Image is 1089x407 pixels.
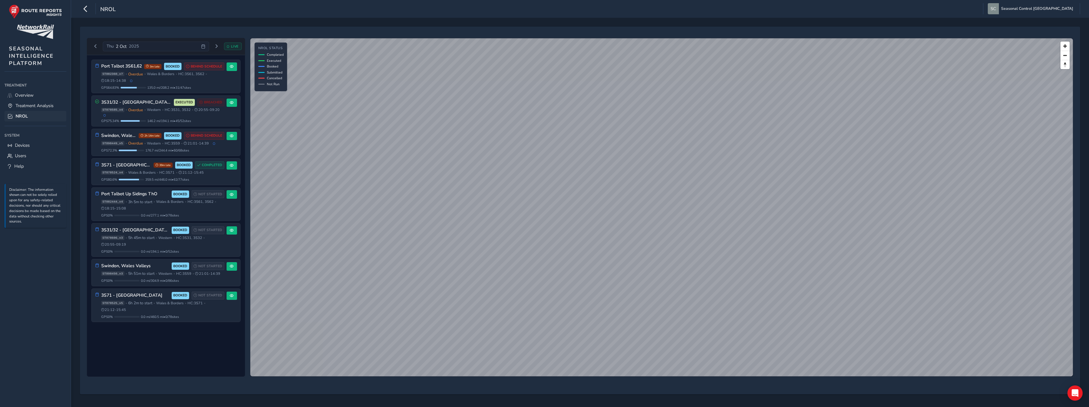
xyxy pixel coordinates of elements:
span: • [193,272,194,275]
span: HC: 3S31, 3S32 [176,236,202,240]
span: 21:12 - 15:45 [101,307,126,312]
span: • [126,301,127,305]
span: Overdue [128,141,143,146]
span: BOOKED [173,228,187,233]
span: 359.5 mi / 446.0 mi • 62 / 77 sites [145,177,189,182]
span: 18:15 - 15:08 [101,206,126,211]
h3: Port Talbot 3S61,62 [101,64,142,69]
span: 0.0 mi / 460.5 mi • 0 / 78 sites [141,314,179,319]
span: Overdue [128,107,143,113]
span: LIVE [231,44,239,49]
span: Western [158,271,172,276]
span: GPS 0 % [101,213,113,218]
div: Treatment [4,81,66,90]
span: • [203,236,205,240]
span: 2h 14m late [139,133,162,138]
span: ST878524_v4 [101,171,124,175]
span: ST882444_v4 [101,200,124,204]
span: • [192,108,193,112]
a: Users [4,151,66,161]
span: Overview [15,92,34,98]
span: SEASONAL INTELLIGENCE PLATFORM [9,45,54,67]
h3: Swindon, Wales Valleys [101,263,169,269]
span: ST878606_v3 [101,236,124,240]
span: Western [147,141,161,146]
img: rr logo [9,4,62,19]
span: Executed [267,58,281,63]
span: • [126,272,127,275]
span: BOOKED [166,133,180,138]
span: 5h 45m to start [128,235,155,240]
span: • [204,301,205,305]
span: GPS 80.6 % [101,177,117,182]
span: Overdue [128,72,143,77]
span: HC: 3S71 [159,170,175,175]
span: ST878525_v5 [101,301,124,305]
span: HC: 3S61, 3S62 [178,72,204,76]
p: Disclaimer: The information shown can not be solely relied upon for any safety-related decisions,... [9,187,63,225]
span: BOOKED [177,163,191,168]
img: customer logo [17,25,54,39]
a: NROL [4,111,66,121]
span: 135.0 mi / 208.2 mi • 31 / 47 sites [147,85,191,90]
span: • [154,301,155,305]
h3: 3S31/32 - [GEOGRAPHIC_DATA], [GEOGRAPHIC_DATA] [GEOGRAPHIC_DATA] & [GEOGRAPHIC_DATA] [101,228,169,233]
span: NOT STARTED [198,293,222,298]
span: 146.2 mi / 194.1 mi • 45 / 52 sites [147,119,191,123]
span: NROL [100,5,116,14]
span: 3m late [144,64,162,69]
span: Booked [267,64,278,69]
span: ST898450_v3 [101,271,124,276]
span: NOT STARTED [198,192,222,197]
span: • [144,72,146,76]
span: Not Run [267,82,280,87]
span: COMPLETED [202,163,222,168]
span: ST898449_v5 [101,141,124,145]
span: Western [147,107,161,112]
span: • [174,272,175,275]
span: 0.0 mi / 304.9 mi • 0 / 86 sites [141,278,179,283]
span: ST878585_v4 [101,108,124,112]
span: BOOKED [166,64,180,69]
span: • [162,142,163,145]
span: • [176,72,177,76]
span: • [206,72,207,76]
span: NROL [16,113,28,119]
span: • [156,272,157,275]
span: • [174,236,175,240]
span: EXECUTED [175,100,193,105]
span: Submitted [267,70,282,75]
span: HC: 3S59 [165,141,180,146]
span: • [156,236,157,240]
span: BOOKED [173,264,187,269]
span: Cancelled [267,76,282,81]
h3: Swindon, Wales Valleys [101,133,136,139]
h3: 3S71 - [GEOGRAPHIC_DATA] [101,293,169,298]
span: 6h 2m to start [128,300,152,306]
img: diamond-layout [988,3,999,14]
span: GPS 64.83 % [101,85,119,90]
span: Western [158,236,172,240]
button: Next day [211,42,222,50]
div: Open Intercom Messenger [1067,385,1083,401]
a: Overview [4,90,66,100]
span: BREACHED [204,100,222,105]
span: • [126,236,127,240]
span: 2025 [129,43,139,49]
h3: 3S71 - [GEOGRAPHIC_DATA] [101,163,151,168]
span: GPS 0 % [101,249,113,254]
span: • [185,301,186,305]
span: • [144,108,146,112]
span: BOOKED [173,192,187,197]
span: 21:12 - 15:45 [179,170,204,175]
div: System [4,131,66,140]
span: BOOKED [173,293,187,298]
span: Help [14,163,24,169]
span: 3h 5m to start [128,199,152,204]
button: Seasonal Control [GEOGRAPHIC_DATA] [988,3,1075,14]
span: GPS 75.34 % [101,119,119,123]
a: Devices [4,140,66,151]
span: • [126,171,127,174]
span: Seasonal Control [GEOGRAPHIC_DATA] [1001,3,1073,14]
span: 5h 51m to start [128,271,155,276]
